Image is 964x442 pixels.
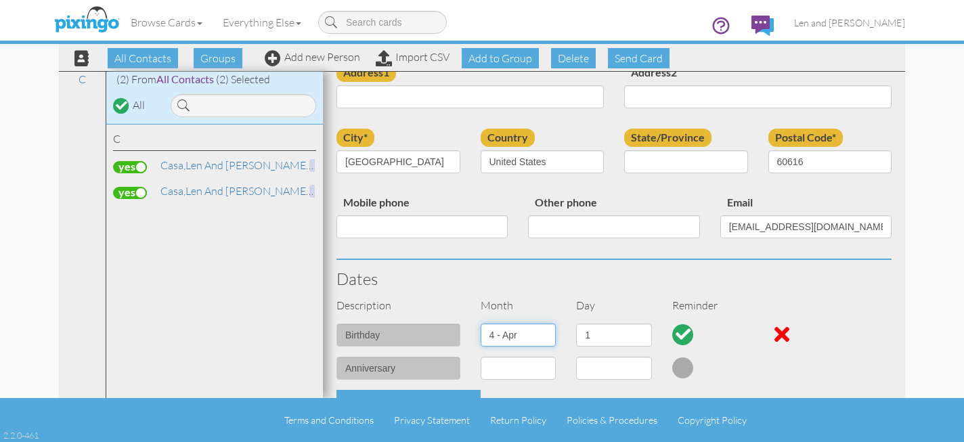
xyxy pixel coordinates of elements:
[51,3,123,37] img: pixingo logo
[194,48,242,68] span: Groups
[720,194,760,212] label: Email
[794,17,905,28] span: Len and [PERSON_NAME]
[160,158,185,172] span: Casa,
[336,194,416,212] label: Mobile phone
[608,48,670,68] span: Send Card
[108,48,178,68] span: All Contacts
[394,414,470,426] a: Privacy Statement
[121,5,213,39] a: Browse Cards
[376,50,450,64] a: Import CSV
[265,50,360,64] a: Add new Person
[678,414,747,426] a: Copyright Policy
[768,129,843,147] label: Postal Code*
[567,414,657,426] a: Policies & Procedures
[751,16,774,36] img: comments.svg
[336,270,892,288] h3: Dates
[213,5,311,39] a: Everything Else
[336,129,374,147] label: city*
[336,390,481,419] div: Add Date
[662,298,758,313] div: Reminder
[3,429,39,441] div: 2.2.0-461
[551,48,596,68] span: Delete
[624,129,711,147] label: State/Province
[462,48,539,68] span: Add to Group
[159,183,424,199] a: Len and [PERSON_NAME]
[490,414,546,426] a: Return Policy
[470,298,567,313] div: Month
[113,131,316,151] div: C
[528,194,604,212] label: Other phone
[336,64,396,82] label: Address1
[133,97,145,113] div: All
[784,5,915,40] a: Len and [PERSON_NAME]
[156,72,214,85] span: All Contacts
[160,184,185,198] span: Casa,
[318,11,447,34] input: Search cards
[284,414,374,426] a: Terms and Conditions
[72,71,93,87] a: C
[159,157,424,173] a: Len and [PERSON_NAME]
[326,298,470,313] div: Description
[106,72,323,87] div: (2) From
[216,72,270,86] span: (2) Selected
[481,129,535,147] label: Country
[624,64,684,82] label: Address2
[566,298,662,313] div: Day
